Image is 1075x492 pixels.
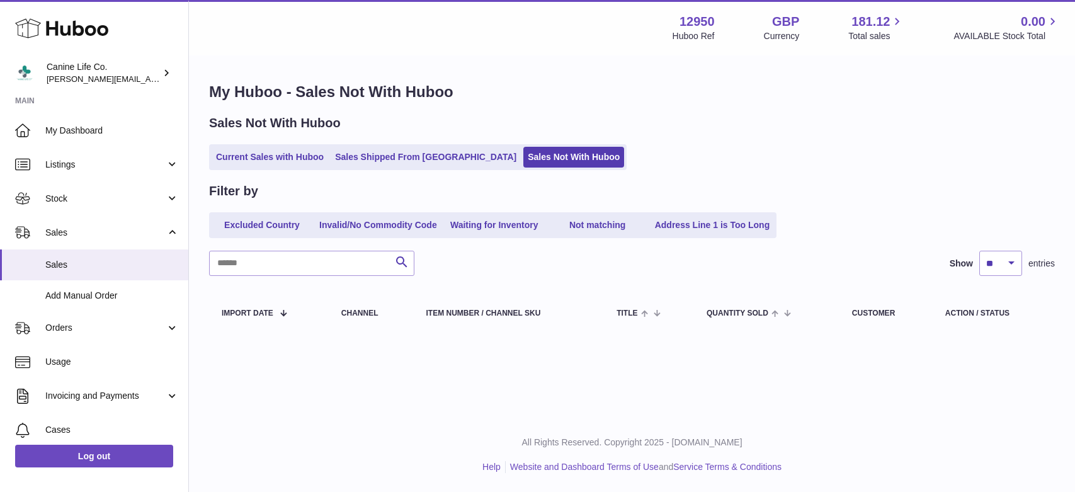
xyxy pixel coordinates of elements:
span: Stock [45,193,166,205]
a: Current Sales with Huboo [212,147,328,168]
span: Total sales [848,30,904,42]
a: Log out [15,445,173,467]
div: Huboo Ref [673,30,715,42]
span: Sales [45,259,179,271]
a: 181.12 Total sales [848,13,904,42]
a: Service Terms & Conditions [673,462,782,472]
span: 0.00 [1021,13,1045,30]
div: Action / Status [945,309,1042,318]
span: [PERSON_NAME][EMAIL_ADDRESS][DOMAIN_NAME] [47,74,253,84]
div: Customer [852,309,920,318]
a: Website and Dashboard Terms of Use [510,462,659,472]
div: Item Number / Channel SKU [426,309,592,318]
span: Orders [45,322,166,334]
a: Waiting for Inventory [444,215,545,236]
a: Not matching [547,215,648,236]
span: Import date [222,309,273,318]
span: entries [1028,258,1055,270]
label: Show [950,258,973,270]
h1: My Huboo - Sales Not With Huboo [209,82,1055,102]
a: 0.00 AVAILABLE Stock Total [953,13,1060,42]
span: Title [617,309,637,318]
a: Sales Not With Huboo [523,147,624,168]
span: Sales [45,227,166,239]
div: Channel [341,309,401,318]
strong: 12950 [680,13,715,30]
span: Add Manual Order [45,290,179,302]
a: Address Line 1 is Too Long [651,215,775,236]
h2: Sales Not With Huboo [209,115,341,132]
span: Cases [45,424,179,436]
span: My Dashboard [45,125,179,137]
a: Help [482,462,501,472]
a: Sales Shipped From [GEOGRAPHIC_DATA] [331,147,521,168]
strong: GBP [772,13,799,30]
li: and [506,461,782,473]
span: Quantity Sold [707,309,768,318]
img: kevin@clsgltd.co.uk [15,64,34,83]
a: Excluded Country [212,215,312,236]
span: AVAILABLE Stock Total [953,30,1060,42]
span: Usage [45,356,179,368]
a: Invalid/No Commodity Code [315,215,441,236]
span: Invoicing and Payments [45,390,166,402]
span: 181.12 [851,13,890,30]
div: Currency [764,30,800,42]
h2: Filter by [209,183,258,200]
span: Listings [45,159,166,171]
div: Canine Life Co. [47,61,160,85]
p: All Rights Reserved. Copyright 2025 - [DOMAIN_NAME] [199,437,1065,449]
